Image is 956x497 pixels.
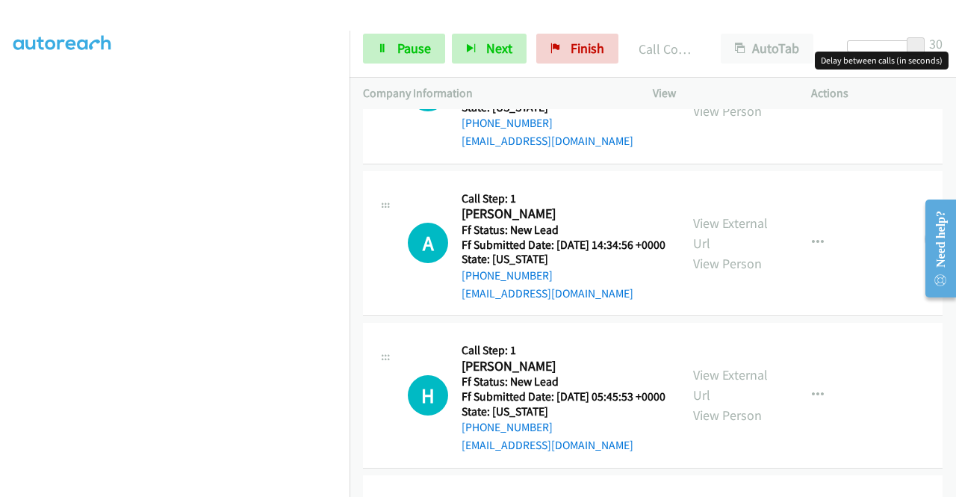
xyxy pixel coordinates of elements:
[462,252,665,267] h5: State: [US_STATE]
[693,407,762,424] a: View Person
[462,404,665,419] h5: State: [US_STATE]
[397,40,431,57] span: Pause
[462,286,633,300] a: [EMAIL_ADDRESS][DOMAIN_NAME]
[452,34,527,64] button: Next
[408,223,448,263] h1: A
[363,34,445,64] a: Pause
[653,84,784,102] p: View
[363,84,626,102] p: Company Information
[721,34,813,64] button: AutoTab
[462,238,665,253] h5: Ff Submitted Date: [DATE] 14:34:56 +0000
[462,420,553,434] a: [PHONE_NUMBER]
[462,438,633,452] a: [EMAIL_ADDRESS][DOMAIN_NAME]
[693,214,768,252] a: View External Url
[536,34,618,64] a: Finish
[462,389,665,404] h5: Ff Submitted Date: [DATE] 05:45:53 +0000
[693,255,762,272] a: View Person
[913,189,956,308] iframe: Resource Center
[408,375,448,416] div: The call is yet to be attempted
[693,366,768,404] a: View External Url
[571,40,604,57] span: Finish
[929,34,943,54] div: 30
[408,375,448,416] h1: H
[462,206,665,223] h2: [PERSON_NAME]
[811,84,943,102] p: Actions
[462,191,665,206] h5: Call Step: 1
[462,374,665,389] h5: Ff Status: New Lead
[462,343,665,358] h5: Call Step: 1
[462,268,553,283] a: [PHONE_NUMBER]
[462,358,665,375] h2: [PERSON_NAME]
[408,223,448,263] div: The call is yet to be attempted
[462,134,633,148] a: [EMAIL_ADDRESS][DOMAIN_NAME]
[693,102,762,120] a: View Person
[486,40,512,57] span: Next
[815,52,949,70] div: Delay between calls (in seconds)
[462,116,553,130] a: [PHONE_NUMBER]
[639,39,694,59] p: Call Completed
[462,223,665,238] h5: Ff Status: New Lead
